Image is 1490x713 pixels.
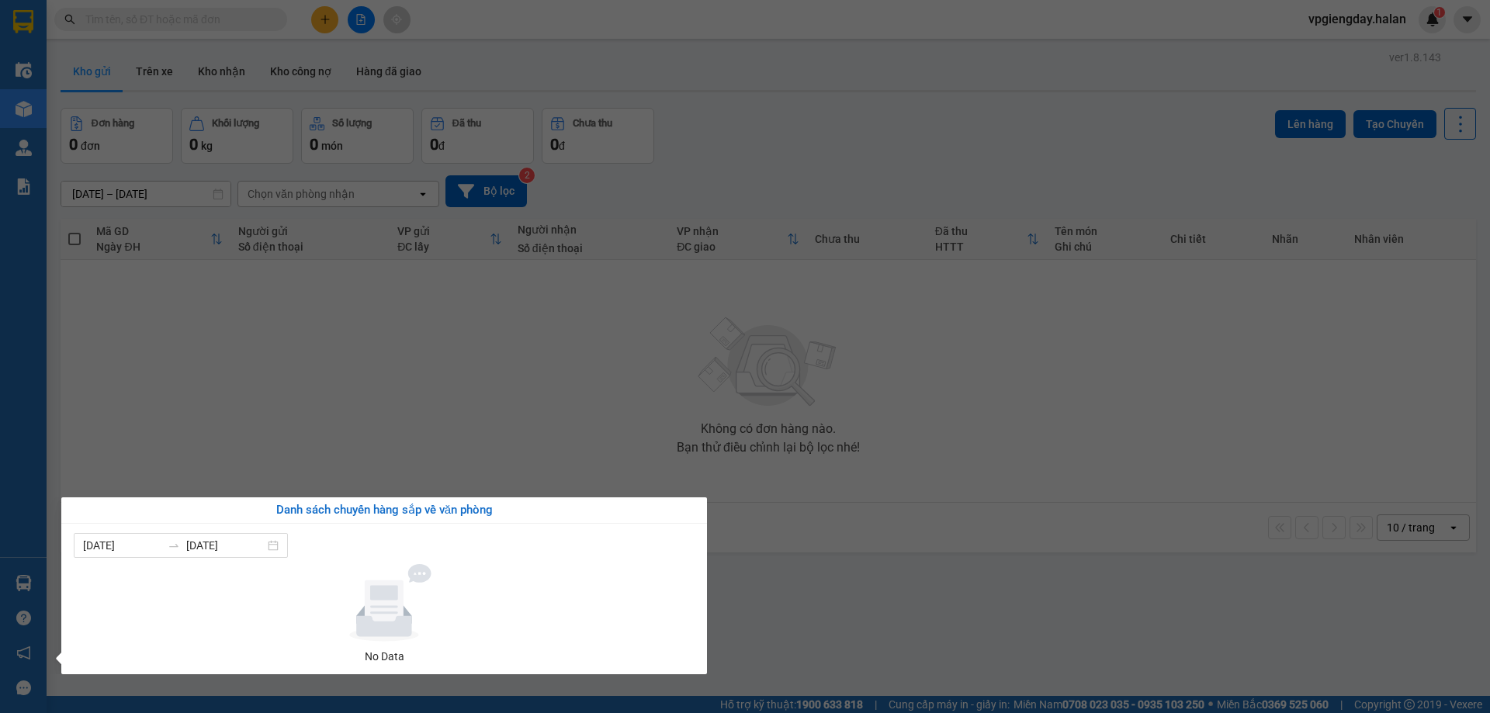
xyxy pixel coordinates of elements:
input: Từ ngày [83,537,161,554]
span: swap-right [168,539,180,552]
input: Đến ngày [186,537,265,554]
span: to [168,539,180,552]
div: Danh sách chuyến hàng sắp về văn phòng [74,501,695,520]
div: No Data [80,648,688,665]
